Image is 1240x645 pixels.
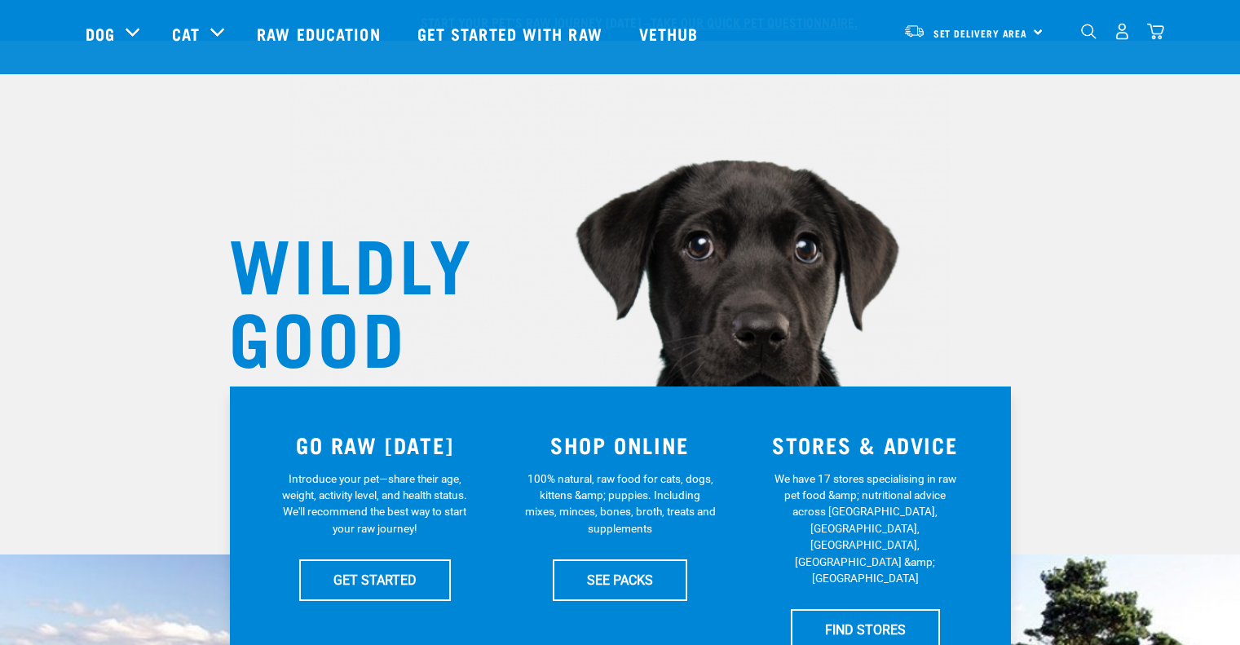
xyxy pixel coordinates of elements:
[1114,23,1131,40] img: user.png
[770,470,961,587] p: We have 17 stores specialising in raw pet food &amp; nutritional advice across [GEOGRAPHIC_DATA],...
[172,21,200,46] a: Cat
[263,432,488,457] h3: GO RAW [DATE]
[752,432,978,457] h3: STORES & ADVICE
[279,470,470,537] p: Introduce your pet—share their age, weight, activity level, and health status. We'll recommend th...
[299,559,451,600] a: GET STARTED
[240,1,400,66] a: Raw Education
[524,470,716,537] p: 100% natural, raw food for cats, dogs, kittens &amp; puppies. Including mixes, minces, bones, bro...
[229,224,555,444] h1: WILDLY GOOD NUTRITION
[933,30,1028,36] span: Set Delivery Area
[903,24,925,38] img: van-moving.png
[401,1,623,66] a: Get started with Raw
[507,432,733,457] h3: SHOP ONLINE
[86,21,115,46] a: Dog
[1081,24,1097,39] img: home-icon-1@2x.png
[1147,23,1164,40] img: home-icon@2x.png
[623,1,719,66] a: Vethub
[553,559,687,600] a: SEE PACKS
